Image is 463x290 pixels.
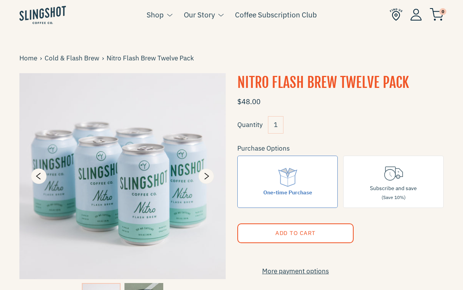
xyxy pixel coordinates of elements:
a: Our Story [184,9,215,21]
span: Nitro Flash Brew Twelve Pack [107,53,197,63]
span: Subscribe and save [370,185,417,192]
button: Add to Cart [237,223,354,243]
span: › [40,53,45,63]
img: cart [430,8,444,21]
span: › [102,53,107,63]
a: 0 [430,10,444,19]
div: One-time Purchase [263,188,312,197]
img: Nitro Flash Brew Twelve Pack [19,73,226,279]
h1: Nitro Flash Brew Twelve Pack [237,73,444,93]
img: Account [410,9,422,21]
button: Next [199,168,214,184]
a: Home [19,53,40,63]
label: Quantity [237,120,263,129]
span: Add to Cart [275,229,316,237]
img: Find Us [390,8,403,21]
span: (Save 10%) [382,194,406,200]
a: More payment options [237,266,354,276]
button: Previous [31,168,47,184]
a: Shop [147,9,164,21]
legend: Purchase Options [237,143,290,154]
span: 0 [439,8,446,15]
a: Cold & Flash Brew [45,53,102,63]
span: $48.00 [237,97,261,106]
a: Coffee Subscription Club [235,9,317,21]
